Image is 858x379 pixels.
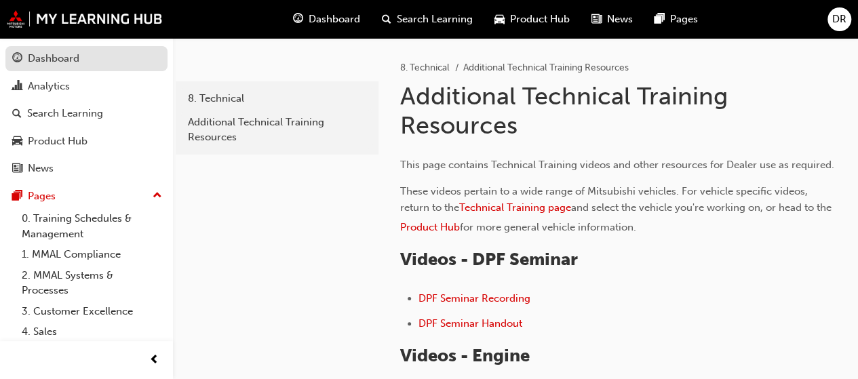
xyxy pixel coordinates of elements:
[12,81,22,93] span: chart-icon
[571,201,832,214] span: and select the vehicle you're working on, or head to the
[28,161,54,176] div: News
[400,81,755,140] h1: Additional Technical Training Resources
[463,60,629,76] li: Additional Technical Training Resources
[16,301,168,322] a: 3. Customer Excellence
[397,12,473,27] span: Search Learning
[16,265,168,301] a: 2. MMAL Systems & Processes
[5,184,168,209] button: Pages
[16,208,168,244] a: 0. Training Schedules & Management
[27,106,103,121] div: Search Learning
[400,159,834,171] span: This page contains Technical Training videos and other resources for Dealer use as required.
[28,51,79,66] div: Dashboard
[510,12,570,27] span: Product Hub
[5,46,168,71] a: Dashboard
[28,79,70,94] div: Analytics
[400,221,460,233] a: Product Hub
[28,134,87,149] div: Product Hub
[188,91,366,106] div: 8. Technical
[670,12,698,27] span: Pages
[400,249,578,270] span: Videos - DPF Seminar
[382,11,391,28] span: search-icon
[591,11,602,28] span: news-icon
[181,87,373,111] a: 8. Technical
[494,11,505,28] span: car-icon
[607,12,633,27] span: News
[16,244,168,265] a: 1. MMAL Compliance
[484,5,581,33] a: car-iconProduct Hub
[293,11,303,28] span: guage-icon
[12,136,22,148] span: car-icon
[12,191,22,203] span: pages-icon
[5,101,168,126] a: Search Learning
[459,201,571,214] a: Technical Training page
[12,108,22,120] span: search-icon
[827,7,851,31] button: DR
[153,187,162,205] span: up-icon
[581,5,644,33] a: news-iconNews
[371,5,484,33] a: search-iconSearch Learning
[188,115,366,145] div: Additional Technical Training Resources
[460,221,636,233] span: for more general vehicle information.
[418,292,530,304] a: DPF Seminar Recording
[832,12,846,27] span: DR
[400,345,530,366] span: Videos - Engine
[5,43,168,184] button: DashboardAnalyticsSearch LearningProduct HubNews
[16,321,168,342] a: 4. Sales
[418,317,522,330] a: DPF Seminar Handout
[655,11,665,28] span: pages-icon
[309,12,360,27] span: Dashboard
[400,62,450,73] a: 8. Technical
[5,74,168,99] a: Analytics
[28,188,56,204] div: Pages
[149,352,159,369] span: prev-icon
[181,111,373,149] a: Additional Technical Training Resources
[7,10,163,28] img: mmal
[5,129,168,154] a: Product Hub
[12,53,22,65] span: guage-icon
[5,156,168,181] a: News
[644,5,709,33] a: pages-iconPages
[400,185,811,214] span: These videos pertain to a wide range of Mitsubishi vehicles. For vehicle specific videos, return ...
[12,163,22,175] span: news-icon
[282,5,371,33] a: guage-iconDashboard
